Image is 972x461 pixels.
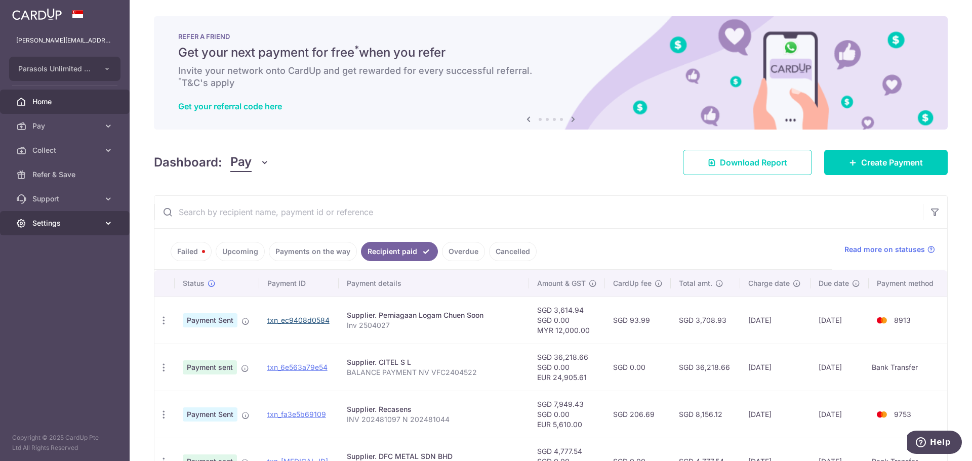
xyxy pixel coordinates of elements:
[16,35,113,46] p: [PERSON_NAME][EMAIL_ADDRESS][DOMAIN_NAME]
[869,270,947,297] th: Payment method
[605,391,671,438] td: SGD 206.69
[32,194,99,204] span: Support
[12,8,62,20] img: CardUp
[18,64,93,74] span: Parasols Unlimited Pte Ltd
[671,297,740,344] td: SGD 3,708.93
[267,363,328,371] a: txn_6e563a79e54
[872,363,918,372] span: translation missing: en.dashboard.dashboard_payments_table.bank_transfer
[259,270,339,297] th: Payment ID
[529,297,605,344] td: SGD 3,614.94 SGD 0.00 MYR 12,000.00
[529,344,605,391] td: SGD 36,218.66 SGD 0.00 EUR 24,905.61
[178,32,923,40] p: REFER A FRIEND
[740,297,810,344] td: [DATE]
[811,297,869,344] td: [DATE]
[347,414,521,425] p: INV 202481097 N 202481044
[529,391,605,438] td: SGD 7,949.43 SGD 0.00 EUR 5,610.00
[740,344,810,391] td: [DATE]
[442,242,485,261] a: Overdue
[894,410,911,418] span: 9753
[861,156,923,169] span: Create Payment
[605,344,671,391] td: SGD 0.00
[740,391,810,438] td: [DATE]
[819,278,849,288] span: Due date
[872,314,892,326] img: Bank Card
[489,242,537,261] a: Cancelled
[32,218,99,228] span: Settings
[32,170,99,180] span: Refer & Save
[32,121,99,131] span: Pay
[230,153,269,172] button: Pay
[347,357,521,367] div: Supplier. CITEL S L
[679,278,712,288] span: Total amt.
[267,316,330,324] a: txn_ec9408d0584
[230,153,252,172] span: Pay
[347,310,521,320] div: Supplier. Perniagaan Logam Chuen Soon
[347,367,521,378] p: BALANCE PAYMENT NV VFC2404522
[339,270,529,297] th: Payment details
[216,242,265,261] a: Upcoming
[178,65,923,89] h6: Invite your network onto CardUp and get rewarded for every successful referral. T&C's apply
[844,244,935,255] a: Read more on statuses
[183,313,237,327] span: Payment Sent
[183,360,237,374] span: Payment sent
[267,410,326,418] a: txn_fa3e5b69109
[872,408,892,421] img: Bank Card
[154,153,222,172] h4: Dashboard:
[613,278,652,288] span: CardUp fee
[811,391,869,438] td: [DATE]
[269,242,357,261] a: Payments on the way
[537,278,586,288] span: Amount & GST
[183,278,205,288] span: Status
[671,391,740,438] td: SGD 8,156.12
[824,150,948,175] a: Create Payment
[811,344,869,391] td: [DATE]
[894,316,911,324] span: 8913
[32,97,99,107] span: Home
[154,16,948,130] img: RAF banner
[605,297,671,344] td: SGD 93.99
[720,156,787,169] span: Download Report
[183,407,237,422] span: Payment Sent
[178,101,282,111] a: Get your referral code here
[154,196,923,228] input: Search by recipient name, payment id or reference
[361,242,438,261] a: Recipient paid
[32,145,99,155] span: Collect
[907,431,962,456] iframe: Opens a widget where you can find more information
[748,278,790,288] span: Charge date
[9,57,120,81] button: Parasols Unlimited Pte Ltd
[844,244,925,255] span: Read more on statuses
[347,404,521,414] div: Supplier. Recasens
[683,150,812,175] a: Download Report
[178,45,923,61] h5: Get your next payment for free when you refer
[171,242,212,261] a: Failed
[671,344,740,391] td: SGD 36,218.66
[347,320,521,330] p: Inv 2504027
